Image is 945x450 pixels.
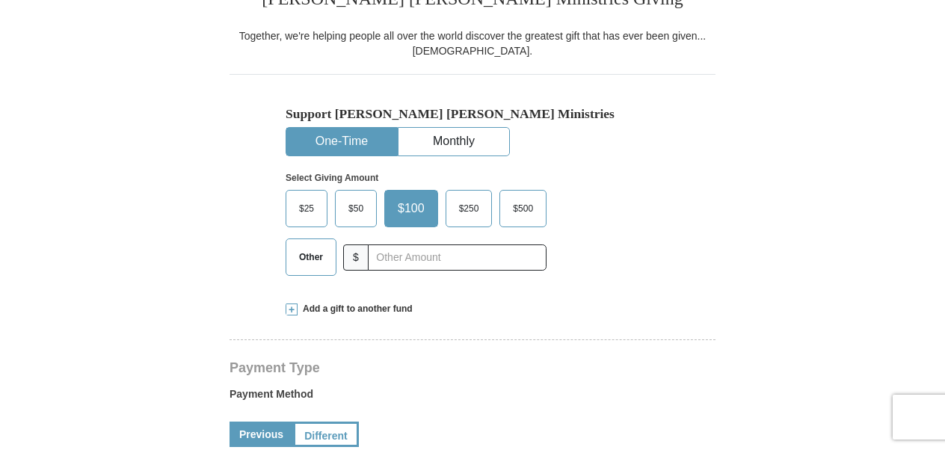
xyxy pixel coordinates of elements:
[230,28,715,58] div: Together, we're helping people all over the world discover the greatest gift that has ever been g...
[230,386,715,409] label: Payment Method
[230,422,293,447] a: Previous
[292,246,330,268] span: Other
[298,303,413,315] span: Add a gift to another fund
[368,244,547,271] input: Other Amount
[452,197,487,220] span: $250
[286,173,378,183] strong: Select Giving Amount
[230,362,715,374] h4: Payment Type
[341,197,371,220] span: $50
[343,244,369,271] span: $
[398,128,509,155] button: Monthly
[505,197,541,220] span: $500
[286,128,397,155] button: One-Time
[390,197,432,220] span: $100
[293,422,359,447] a: Different
[292,197,321,220] span: $25
[286,106,659,122] h5: Support [PERSON_NAME] [PERSON_NAME] Ministries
